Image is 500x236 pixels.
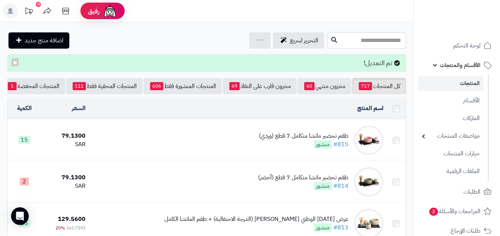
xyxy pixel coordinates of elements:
[18,219,30,227] span: 15
[418,202,496,220] a: المراجعات والأسئلة2
[143,78,222,94] a: المنتجات المنشورة فقط606
[418,93,483,109] a: الأقسام
[56,225,65,231] span: 20%
[418,76,483,91] a: المنتجات
[1,78,65,94] a: المنتجات المخفضة1
[8,32,69,49] a: اضافة منتج جديد
[451,226,480,236] span: طلبات الإرجاع
[258,173,348,182] div: طقم تحضير ماتشا متكامل 7 قطع (أخضر)
[44,140,86,149] div: SAR
[354,167,383,197] img: طقم تحضير ماتشا متكامل 7 قطع (أخضر)
[429,207,438,216] span: 2
[453,40,480,51] span: لوحة التحكم
[18,136,30,144] span: 15
[304,82,315,90] span: 60
[11,207,29,225] div: Open Intercom Messenger
[418,110,483,126] a: الماركات
[418,183,496,201] a: الطلبات
[44,182,86,190] div: SAR
[259,132,348,140] div: طقم تحضير ماتشا متكامل 7 قطع (وردي)
[8,82,17,90] span: 1
[418,37,496,54] a: لوحة التحكم
[273,32,324,49] a: التحرير لسريع
[150,82,163,90] span: 606
[72,104,86,113] a: السعر
[103,4,117,18] img: ai-face.png
[450,17,493,32] img: logo-2.png
[440,60,480,70] span: الأقسام والمنتجات
[25,36,63,45] span: اضافة منتج جديد
[333,182,348,190] a: #814
[17,104,32,113] a: الكمية
[418,128,483,144] a: مواصفات المنتجات
[354,126,383,155] img: طقم تحضير ماتشا متكامل 7 قطع (وردي)
[36,2,41,7] div: 10
[44,132,86,140] div: 79.1300
[333,140,348,149] a: #815
[352,78,406,94] a: كل المنتجات717
[428,206,480,216] span: المراجعات والأسئلة
[290,36,318,45] span: التحرير لسريع
[418,146,483,162] a: خيارات المنتجات
[314,140,332,148] span: منشور
[164,215,348,223] div: عرض [DATE] الوطني [PERSON_NAME] (الدرجة الاحتفالية) + طقم الماتشا الكامل
[20,4,38,20] a: تحديثات المنصة
[66,78,143,94] a: المنتجات المخفية فقط111
[418,163,483,179] a: الملفات الرقمية
[20,177,29,186] span: 2
[314,223,332,232] span: منشور
[11,58,19,66] button: ×
[298,78,351,94] a: مخزون منتهي60
[223,78,297,94] a: مخزون قارب على النفاذ69
[359,82,372,90] span: 717
[7,54,406,72] div: تم التعديل!
[463,187,480,197] span: الطلبات
[229,82,240,90] span: 69
[314,182,332,190] span: منشور
[44,173,86,182] div: 79.1300
[333,223,348,232] a: #813
[357,104,383,113] a: اسم المنتج
[58,215,86,223] span: 129.5600
[66,225,86,231] span: 161.7391
[88,7,100,15] span: رفيق
[73,82,86,90] span: 111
